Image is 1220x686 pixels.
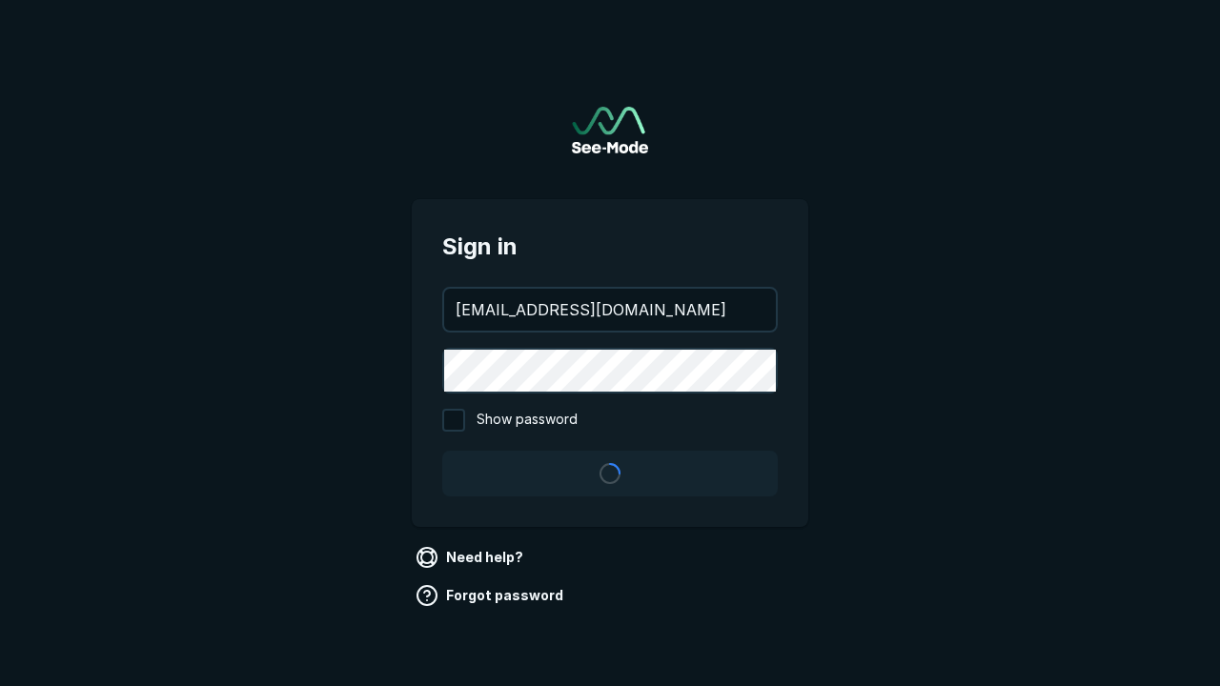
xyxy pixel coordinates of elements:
input: your@email.com [444,289,776,331]
a: Go to sign in [572,107,648,153]
img: See-Mode Logo [572,107,648,153]
a: Forgot password [412,580,571,611]
span: Sign in [442,230,778,264]
span: Show password [477,409,578,432]
a: Need help? [412,542,531,573]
